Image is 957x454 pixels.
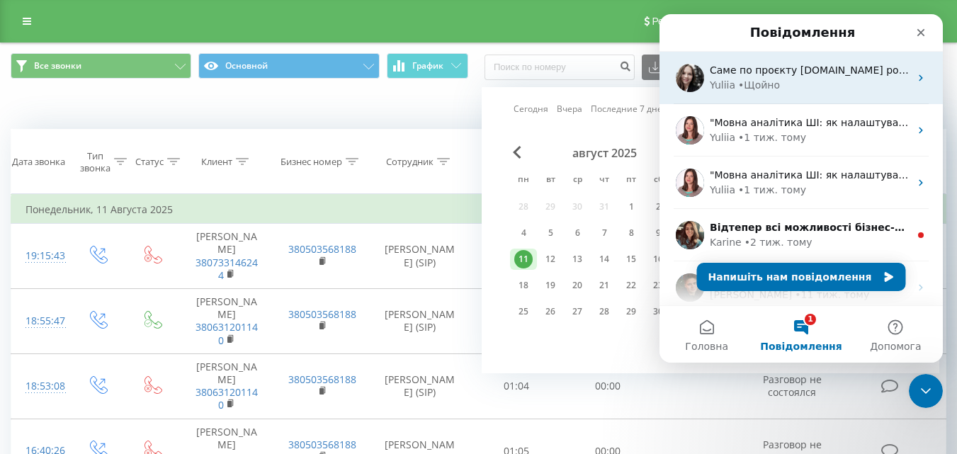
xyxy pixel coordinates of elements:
[618,196,645,217] div: пт 1 авг. 2025 г.
[50,50,359,62] span: Саме по проєкту [DOMAIN_NAME] робите вихідний виклик?
[510,222,537,244] div: пн 4 авг. 2025 г.
[179,224,274,289] td: [PERSON_NAME]
[541,302,560,321] div: 26
[288,438,356,451] a: 380503568188
[645,301,672,322] div: сб 30 авг. 2025 г.
[26,242,55,270] div: 19:15:43
[281,156,342,168] div: Бизнес номер
[50,116,76,131] div: Yuliia
[514,224,533,242] div: 4
[16,207,45,235] img: Profile image for Karine
[537,222,564,244] div: вт 5 авг. 2025 г.
[510,275,537,296] div: пн 18 авг. 2025 г.
[537,275,564,296] div: вт 19 авг. 2025 г.
[649,276,667,295] div: 23
[564,249,591,270] div: ср 13 авг. 2025 г.
[85,221,153,236] div: • 2 тиж. тому
[618,301,645,322] div: пт 29 авг. 2025 г.
[12,156,65,168] div: Дата звонка
[514,250,533,268] div: 11
[513,146,521,159] span: Previous Month
[288,307,356,321] a: 380503568188
[564,301,591,322] div: ср 27 авг. 2025 г.
[369,224,471,289] td: [PERSON_NAME] (SIP)
[16,154,45,183] img: Profile image for Yuliia
[595,250,613,268] div: 14
[26,307,55,335] div: 18:55:47
[179,289,274,354] td: [PERSON_NAME]
[11,53,191,79] button: Все звонки
[189,292,283,348] button: Допомога
[622,302,640,321] div: 29
[471,289,562,354] td: 00:06
[514,102,548,115] a: Сегодня
[514,276,533,295] div: 18
[541,224,560,242] div: 5
[564,222,591,244] div: ср 6 авг. 2025 г.
[659,14,943,363] iframe: Intercom live chat
[541,250,560,268] div: 12
[79,116,147,131] div: • 1 тиж. тому
[567,170,588,191] abbr: среда
[621,170,642,191] abbr: пятница
[201,156,232,168] div: Клиент
[288,242,356,256] a: 380503568188
[50,169,76,183] div: Yuliia
[537,301,564,322] div: вт 26 авг. 2025 г.
[595,224,613,242] div: 7
[50,64,76,79] div: Yuliia
[94,292,188,348] button: Повідомлення
[649,302,667,321] div: 30
[595,276,613,295] div: 21
[591,222,618,244] div: чт 7 авг. 2025 г.
[652,16,768,27] span: Реферальная программа
[38,249,247,277] button: Напишіть нам повідомлення
[387,53,468,79] button: График
[645,249,672,270] div: сб 16 авг. 2025 г.
[16,102,45,130] img: Profile image for Yuliia
[50,221,82,236] div: Karine
[618,222,645,244] div: пт 8 авг. 2025 г.
[196,256,258,282] a: 380733146244
[557,102,582,115] a: Вчера
[510,249,537,270] div: пн 11 авг. 2025 г.
[16,259,45,288] img: Profile image for Nikola
[622,250,640,268] div: 15
[591,275,618,296] div: чт 21 авг. 2025 г.
[645,196,672,217] div: сб 2 авг. 2025 г.
[618,275,645,296] div: пт 22 авг. 2025 г.
[80,150,111,174] div: Тип звонка
[568,250,587,268] div: 13
[564,275,591,296] div: ср 20 авг. 2025 г.
[198,53,379,79] button: Основной
[622,224,640,242] div: 8
[11,195,946,224] td: Понедельник, 11 Августа 2025
[196,320,258,346] a: 380631201140
[540,170,561,191] abbr: вторник
[79,64,120,79] div: • Щойно
[179,353,274,419] td: [PERSON_NAME]
[34,60,81,72] span: Все звонки
[649,250,667,268] div: 16
[369,353,471,419] td: [PERSON_NAME] (SIP)
[642,55,718,80] button: Экспорт
[649,198,667,216] div: 2
[510,146,698,160] div: август 2025
[568,224,587,242] div: 6
[26,327,69,337] span: Головна
[568,276,587,295] div: 20
[591,301,618,322] div: чт 28 авг. 2025 г.
[513,170,534,191] abbr: понедельник
[101,327,182,337] span: Повідомлення
[595,302,613,321] div: 28
[514,302,533,321] div: 25
[591,102,668,115] a: Последние 7 дней
[369,289,471,354] td: [PERSON_NAME] (SIP)
[471,224,562,289] td: 01:04
[649,224,667,242] div: 9
[568,302,587,321] div: 27
[763,373,822,399] span: Разговор не состоялся
[909,374,943,408] iframe: Intercom live chat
